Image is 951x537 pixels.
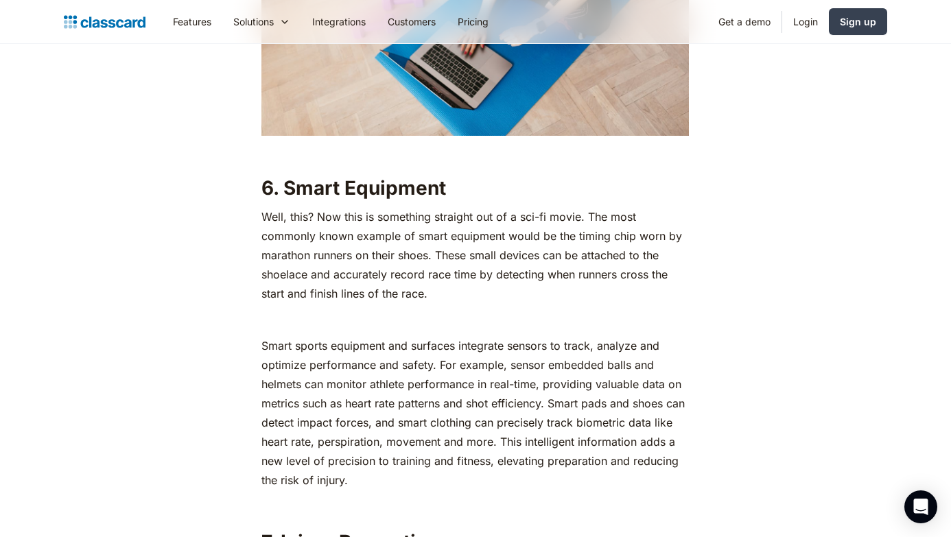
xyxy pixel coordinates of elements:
p: ‍ [261,497,689,516]
a: Get a demo [707,6,782,37]
div: Open Intercom Messenger [904,490,937,523]
a: Login [782,6,829,37]
a: home [64,12,145,32]
p: ‍ [261,310,689,329]
a: Customers [377,6,447,37]
p: ‍ [261,143,689,162]
p: Well, this? Now this is something straight out of a sci-fi movie. The most commonly known example... [261,207,689,303]
a: Integrations [301,6,377,37]
a: Sign up [829,8,887,35]
div: Solutions [222,6,301,37]
p: Smart sports equipment and surfaces integrate sensors to track, analyze and optimize performance ... [261,336,689,490]
a: Pricing [447,6,500,37]
a: Features [162,6,222,37]
div: Solutions [233,14,274,29]
div: Sign up [840,14,876,29]
h2: 6. Smart Equipment [261,176,689,200]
